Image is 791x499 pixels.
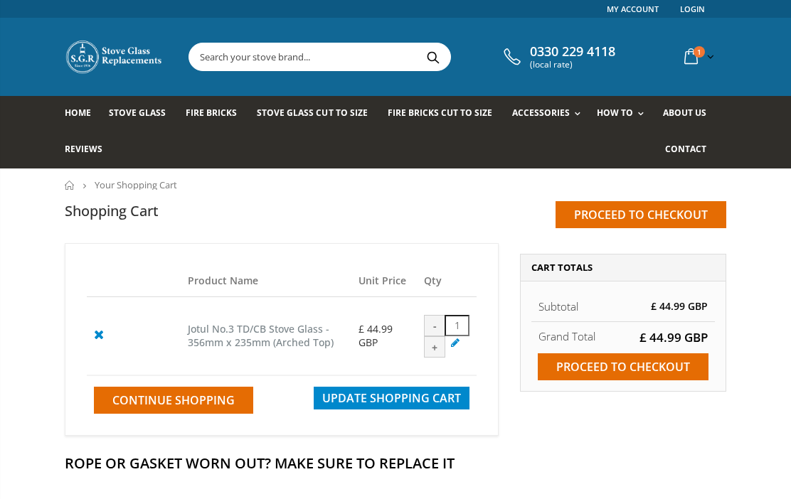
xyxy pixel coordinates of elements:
[188,322,334,349] a: Jotul No.3 TD/CB Stove Glass - 356mm x 235mm (Arched Top)
[424,315,445,336] div: -
[65,181,75,190] a: Home
[65,143,102,155] span: Reviews
[538,329,595,343] strong: Grand Total
[679,43,717,70] a: 1
[65,201,159,220] h1: Shopping Cart
[94,387,253,414] a: Continue Shopping
[65,132,113,168] a: Reviews
[257,107,367,119] span: Stove Glass Cut To Size
[314,387,469,409] button: Update Shopping Cart
[597,96,651,132] a: How To
[538,299,578,313] span: Subtotal
[322,390,461,406] span: Update Shopping Cart
[95,178,177,191] span: Your Shopping Cart
[424,336,445,358] div: +
[65,454,726,473] h2: Rope Or Gasket Worn Out? Make Sure To Replace It
[388,107,492,119] span: Fire Bricks Cut To Size
[665,143,706,155] span: Contact
[189,43,581,70] input: Search your stove brand...
[65,107,91,119] span: Home
[359,322,393,348] span: £ 44.99 GBP
[512,107,570,119] span: Accessories
[538,353,708,380] input: Proceed to checkout
[531,261,593,274] span: Cart Totals
[351,265,417,297] th: Unit Price
[663,107,706,119] span: About us
[639,329,708,345] span: £ 44.99 GBP
[109,107,166,119] span: Stove Glass
[65,96,102,132] a: Home
[512,96,588,132] a: Accessories
[663,96,717,132] a: About us
[665,132,717,168] a: Contact
[651,299,708,313] span: £ 44.99 GBP
[417,43,449,70] button: Search
[556,201,726,228] input: Proceed to checkout
[388,96,503,132] a: Fire Bricks Cut To Size
[181,265,351,297] th: Product Name
[597,107,633,119] span: How To
[257,96,378,132] a: Stove Glass Cut To Size
[417,265,477,297] th: Qty
[186,96,248,132] a: Fire Bricks
[186,107,237,119] span: Fire Bricks
[112,392,235,408] span: Continue Shopping
[109,96,176,132] a: Stove Glass
[65,39,164,75] img: Stove Glass Replacement
[694,46,705,58] span: 1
